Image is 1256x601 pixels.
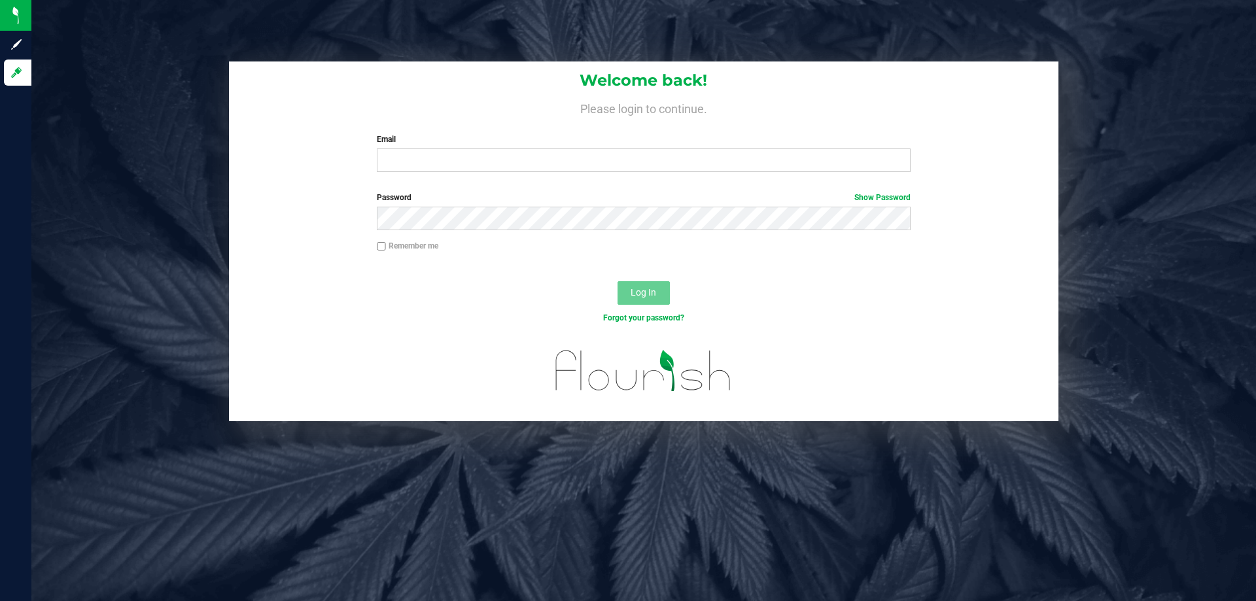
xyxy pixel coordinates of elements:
[377,242,386,251] input: Remember me
[603,313,684,322] a: Forgot your password?
[854,193,911,202] a: Show Password
[631,287,656,298] span: Log In
[540,337,747,404] img: flourish_logo.svg
[10,66,23,79] inline-svg: Log in
[229,99,1058,115] h4: Please login to continue.
[377,193,411,202] span: Password
[10,38,23,51] inline-svg: Sign up
[229,72,1058,89] h1: Welcome back!
[377,240,438,252] label: Remember me
[618,281,670,305] button: Log In
[377,133,910,145] label: Email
